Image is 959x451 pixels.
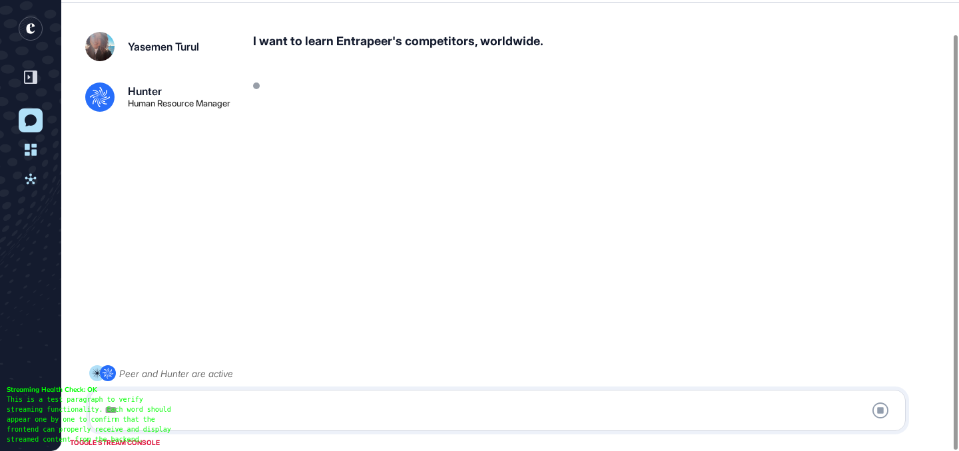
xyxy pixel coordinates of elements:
div: Peer and Hunter are active [119,365,233,382]
div: Human Resource Manager [128,99,230,108]
div: Yasemen Turul [128,41,199,52]
img: 684c2a03a22436891b1588f4.jpg [85,32,115,61]
div: entrapeer-logo [19,17,43,41]
div: I want to learn Entrapeer's competitors, worldwide. [253,32,946,61]
div: Hunter [128,86,162,96]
